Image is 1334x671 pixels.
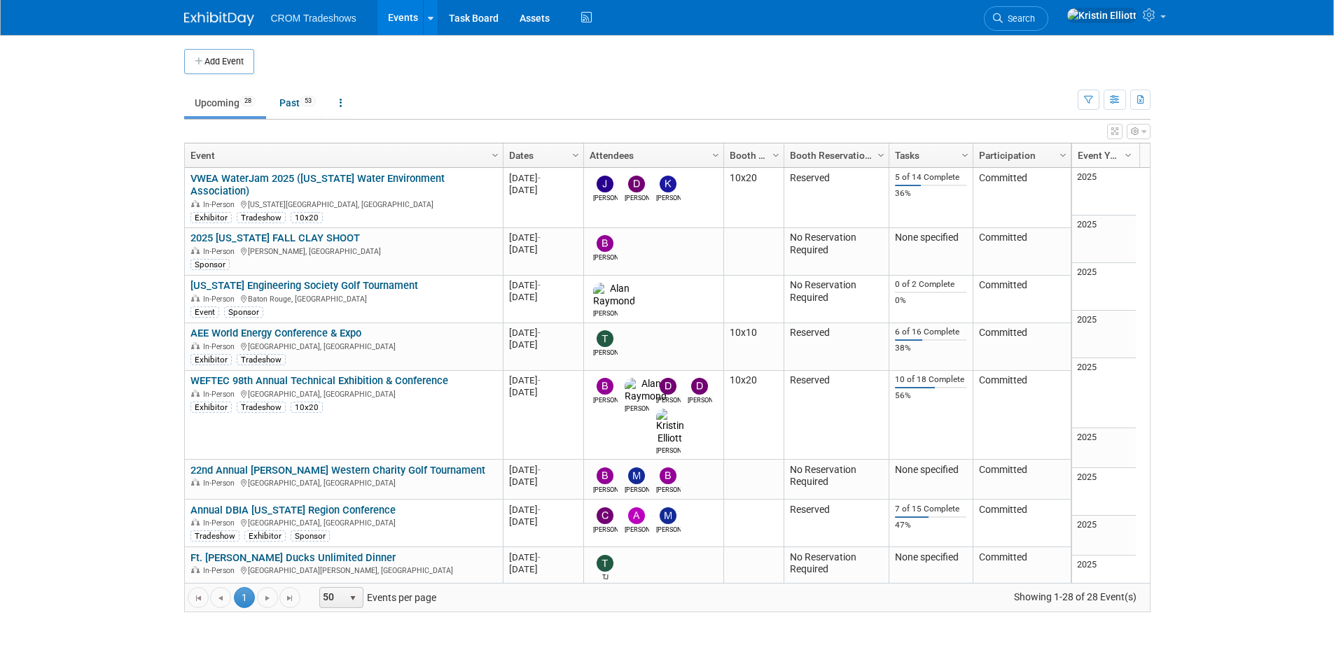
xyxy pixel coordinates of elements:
[291,530,330,542] div: Sponsor
[191,479,200,486] img: In-Person Event
[190,388,496,400] div: [GEOGRAPHIC_DATA], [GEOGRAPHIC_DATA]
[240,96,256,106] span: 28
[1072,468,1136,516] td: 2025
[628,176,645,192] img: Daniel Austria
[895,279,966,290] div: 0 of 2 Complete
[215,593,226,604] span: Go to the previous page
[979,143,1062,167] a: Participation
[593,484,618,495] div: Branden Peterson
[730,143,774,167] a: Booth Size
[184,12,254,26] img: ExhibitDay
[660,378,676,395] img: Daniel Haugland
[234,587,255,608] span: 1
[973,500,1071,547] td: Committed
[203,566,239,575] span: In-Person
[190,259,230,270] div: Sponsor
[625,378,667,403] img: Alan Raymond
[191,342,200,349] img: In-Person Event
[1078,143,1127,167] a: Event Year
[691,378,708,395] img: Daniel Austria
[1072,216,1136,263] td: 2025
[895,143,964,167] a: Tasks
[538,504,541,515] span: -
[190,279,418,292] a: [US_STATE] Engineering Society Golf Tournament
[538,465,541,475] span: -
[1072,168,1136,216] td: 2025
[597,467,613,484] img: Branden Peterson
[509,551,577,563] div: [DATE]
[784,371,889,460] td: Reserved
[597,330,613,347] img: Tod Green
[191,200,200,207] img: In-Person Event
[509,339,577,351] div: [DATE]
[203,390,239,399] span: In-Person
[895,390,966,401] div: 56%
[790,143,880,167] a: Booth Reservation Status
[895,327,966,337] div: 6 of 16 Complete
[784,547,889,587] td: No Reservation Required
[203,518,239,528] span: In-Person
[784,323,889,371] td: Reserved
[784,276,889,323] td: No Reservation Required
[509,143,574,167] a: Dates
[768,143,784,164] a: Column Settings
[570,150,581,161] span: Column Settings
[203,200,239,209] span: In-Person
[784,460,889,500] td: No Reservation Required
[300,96,316,106] span: 53
[190,374,448,387] a: WEFTEC 98th Annual Technical Exhibition & Conference
[237,212,286,223] div: Tradeshow
[188,587,209,608] a: Go to the first page
[625,192,649,203] div: Daniel Austria
[873,143,889,164] a: Column Settings
[628,467,645,484] img: Myers Carpenter
[203,342,239,351] span: In-Person
[656,395,681,405] div: Daniel Haugland
[190,172,445,198] a: VWEA WaterJam 2025 ([US_STATE] Water Environment Association)
[284,593,296,604] span: Go to the last page
[984,6,1048,31] a: Search
[271,13,356,24] span: CROM Tradeshows
[190,232,360,244] a: 2025 [US_STATE] FALL CLAY SHOOT
[625,484,649,495] div: Myers Carpenter
[973,460,1071,500] td: Committed
[973,276,1071,323] td: Committed
[244,530,286,542] div: Exhibitor
[320,588,344,607] span: 50
[262,593,273,604] span: Go to the next page
[279,587,300,608] a: Go to the last page
[895,188,966,199] div: 36%
[509,232,577,243] div: [DATE]
[538,232,541,243] span: -
[489,150,501,161] span: Column Settings
[895,172,966,183] div: 5 of 14 Complete
[191,247,200,254] img: In-Person Event
[784,168,889,228] td: Reserved
[590,143,714,167] a: Attendees
[895,343,966,353] div: 38%
[593,395,618,405] div: Bobby Oyenarte
[203,247,239,256] span: In-Person
[875,150,887,161] span: Column Settings
[656,524,681,535] div: Michael Brandao
[710,150,721,161] span: Column Settings
[895,295,966,306] div: 0%
[190,551,396,564] a: Ft. [PERSON_NAME] Ducks Unlimited Dinner
[708,143,723,164] a: Column Settings
[193,593,204,604] span: Go to the first page
[190,354,232,365] div: Exhibitor
[895,504,966,514] div: 7 of 15 Complete
[1072,311,1136,358] td: 2025
[210,587,231,608] a: Go to the previous page
[509,476,577,488] div: [DATE]
[597,507,613,524] img: Cameron Kenyon
[190,530,239,542] div: Tradeshow
[593,524,618,535] div: Cameron Kenyon
[509,386,577,398] div: [DATE]
[593,283,635,308] img: Alan Raymond
[509,172,577,184] div: [DATE]
[301,587,450,608] span: Events per page
[1123,150,1134,161] span: Column Settings
[723,371,784,460] td: 10x20
[487,143,503,164] a: Column Settings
